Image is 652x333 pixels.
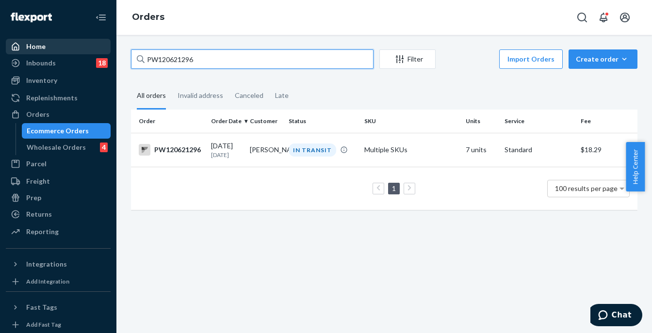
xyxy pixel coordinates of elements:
[590,304,642,328] iframe: To enrich screen reader interactions, please activate Accessibility in Grammarly extension settings
[594,8,613,27] button: Open notifications
[6,190,111,206] a: Prep
[6,276,111,287] a: Add Integration
[6,256,111,272] button: Integrations
[6,39,111,54] a: Home
[139,144,203,156] div: PW120621296
[6,55,111,71] a: Inbounds18
[250,117,281,125] div: Customer
[555,184,618,192] span: 100 results per page
[207,110,246,133] th: Order Date
[96,58,108,68] div: 18
[131,110,207,133] th: Order
[26,110,49,119] div: Orders
[26,209,52,219] div: Returns
[235,83,263,108] div: Canceled
[499,49,563,69] button: Import Orders
[390,184,398,192] a: Page 1 is your current page
[11,13,52,22] img: Flexport logo
[27,143,86,152] div: Wholesale Orders
[6,107,111,122] a: Orders
[26,58,56,68] div: Inbounds
[124,3,172,32] ol: breadcrumbs
[501,110,577,133] th: Service
[246,133,285,167] td: [PERSON_NAME]
[6,319,111,331] a: Add Fast Tag
[26,176,50,186] div: Freight
[26,227,59,237] div: Reporting
[572,8,592,27] button: Open Search Box
[505,145,573,155] p: Standard
[6,90,111,106] a: Replenishments
[379,49,436,69] button: Filter
[26,259,67,269] div: Integrations
[577,110,637,133] th: Fee
[6,174,111,189] a: Freight
[22,123,111,139] a: Ecommerce Orders
[289,143,336,157] div: IN TRANSIT
[27,126,89,136] div: Ecommerce Orders
[462,110,501,133] th: Units
[6,300,111,315] button: Fast Tags
[131,49,374,69] input: Search orders
[360,110,462,133] th: SKU
[577,133,637,167] td: $18.29
[132,12,164,22] a: Orders
[6,73,111,88] a: Inventory
[569,49,637,69] button: Create order
[380,54,435,64] div: Filter
[275,83,289,108] div: Late
[6,224,111,239] a: Reporting
[6,206,111,222] a: Returns
[211,141,242,159] div: [DATE]
[137,83,166,110] div: All orders
[615,8,635,27] button: Open account menu
[360,133,462,167] td: Multiple SKUs
[576,54,630,64] div: Create order
[211,151,242,159] p: [DATE]
[26,277,69,285] div: Add Integration
[6,156,111,172] a: Parcel
[26,320,61,329] div: Add Fast Tag
[26,93,78,103] div: Replenishments
[26,76,57,85] div: Inventory
[626,142,645,191] button: Help Center
[26,159,47,169] div: Parcel
[285,110,361,133] th: Status
[91,8,111,27] button: Close Navigation
[26,42,46,51] div: Home
[462,133,501,167] td: 7 units
[178,83,223,108] div: Invalid address
[100,143,108,152] div: 4
[26,302,57,312] div: Fast Tags
[22,140,111,155] a: Wholesale Orders4
[26,193,41,203] div: Prep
